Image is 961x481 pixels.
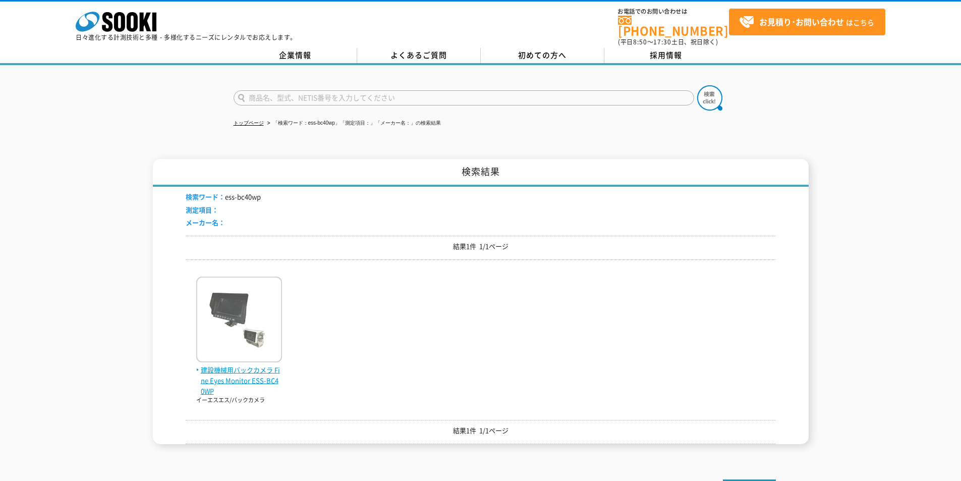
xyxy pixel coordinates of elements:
[653,37,671,46] span: 17:30
[481,48,604,63] a: 初めての方へ
[186,192,225,201] span: 検索ワード：
[186,205,218,215] span: 測定項目：
[697,85,722,111] img: btn_search.png
[186,192,261,202] li: ess-bc40wp
[633,37,647,46] span: 8:50
[234,120,264,126] a: トップページ
[618,9,729,15] span: お電話でのお問い合わせは
[196,277,282,365] img: ESS-BC40WP
[76,34,297,40] p: 日々進化する計測技術と多種・多様化するニーズにレンタルでお応えします。
[186,425,776,436] p: 結果1件 1/1ページ
[357,48,481,63] a: よくあるご質問
[729,9,885,35] a: お見積り･お問い合わせはこちら
[234,90,694,105] input: 商品名、型式、NETIS番号を入力してください
[186,218,225,227] span: メーカー名：
[265,118,441,129] li: 「検索ワード：ess-bc40wp」「測定項目：」「メーカー名：」の検索結果
[153,159,809,187] h1: 検索結果
[234,48,357,63] a: 企業情報
[604,48,728,63] a: 採用情報
[196,354,282,396] a: 建設機械用バックカメラ Fine Eyes Monitor ESS-BC40WP
[759,16,844,28] strong: お見積り･お問い合わせ
[739,15,874,30] span: はこちら
[518,49,567,61] span: 初めての方へ
[618,37,718,46] span: (平日 ～ 土日、祝日除く)
[618,16,729,36] a: [PHONE_NUMBER]
[196,396,282,405] p: イーエスエス/バックカメラ
[186,241,776,252] p: 結果1件 1/1ページ
[196,365,282,396] span: 建設機械用バックカメラ Fine Eyes Monitor ESS-BC40WP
